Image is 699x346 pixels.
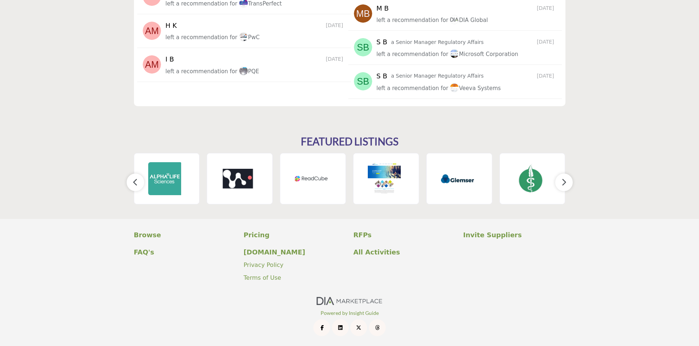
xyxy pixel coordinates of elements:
a: Privacy Policy [244,261,284,268]
img: avtar-image [354,4,372,23]
a: RFPs [354,230,456,240]
img: AlphaLife Sciences [148,162,181,195]
span: [DATE] [326,22,345,29]
a: imageMicrosoft Corporation [450,50,518,59]
a: Invite Suppliers [463,230,565,240]
a: imageDIA Global [450,16,488,25]
a: imagePwC [239,33,260,42]
span: left a recommendation for [377,17,448,23]
img: No Site Logo [317,297,382,305]
p: a Senior Manager Regulatory Affairs [391,72,484,80]
a: Twitter Link [350,319,367,336]
a: Powered by Insight Guide [321,310,379,316]
a: All Activities [354,247,456,257]
a: FAQ's [134,247,236,257]
span: left a recommendation for [165,68,237,75]
span: [DATE] [537,38,556,46]
span: Microsoft Corporation [450,51,518,57]
a: Facebook Link [313,319,330,336]
p: a Senior Manager Regulatory Affairs [391,38,484,46]
h5: H K [165,22,178,30]
a: imageVeeva Systems [450,84,501,93]
img: avtar-image [143,55,161,74]
span: PQE [239,68,259,75]
h5: S B [377,38,389,46]
span: [DATE] [326,55,345,63]
span: TransPerfect [239,0,282,7]
img: image [450,15,459,24]
span: left a recommendation for [377,51,448,57]
span: [DATE] [537,4,556,12]
img: TrialAssure [368,162,401,195]
img: Glemser Technologies [441,162,474,195]
span: left a recommendation for [165,0,237,7]
h5: M B [377,4,389,12]
img: image [239,66,248,75]
a: Pricing [244,230,346,240]
span: [DATE] [537,72,556,80]
img: Synterex, Inc. [514,162,547,195]
h5: S B [377,72,389,80]
span: DIA Global [450,17,488,23]
a: Threads Link [369,319,386,336]
img: image [450,83,459,92]
img: avtar-image [354,72,372,90]
img: image [239,32,248,41]
a: LinkedIn Link [332,319,349,336]
a: [DOMAIN_NAME] [244,247,346,257]
span: left a recommendation for [165,34,237,41]
a: Terms of Use [244,274,281,281]
img: avtar-image [143,22,161,40]
img: ReadCube [295,162,328,195]
h5: I B [165,55,178,63]
a: Browse [134,230,236,240]
h2: FEATURED LISTINGS [301,135,399,148]
span: left a recommendation for [377,85,448,92]
span: Veeva Systems [450,85,501,92]
img: image [450,49,459,58]
img: Weave [221,162,254,195]
span: PwC [239,34,260,41]
img: avtar-image [354,38,372,56]
a: imagePQE [239,67,259,76]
